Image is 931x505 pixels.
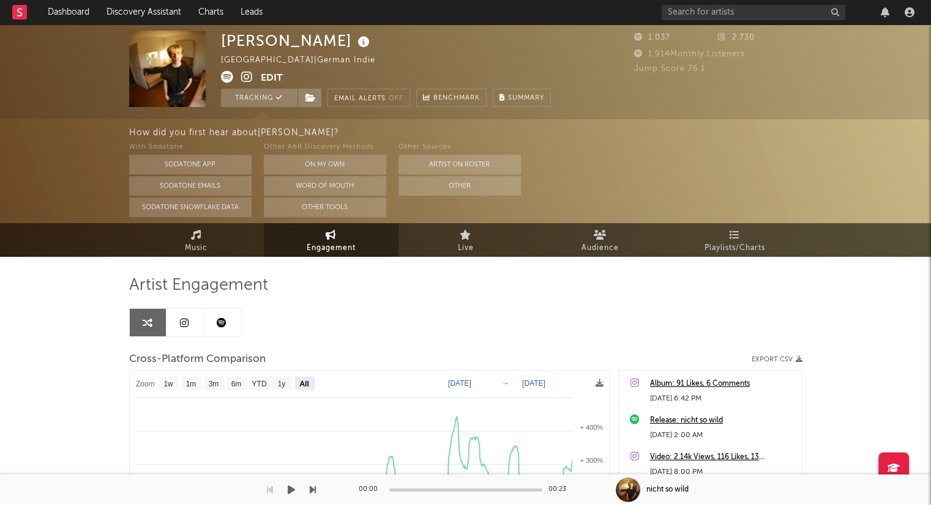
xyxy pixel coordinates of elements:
span: 1.037 [634,34,670,42]
span: Cross-Platform Comparison [129,352,266,367]
div: 00:23 [548,482,573,497]
div: [DATE] 8:00 PM [650,465,796,479]
button: On My Own [264,155,386,174]
text: 6m [231,380,241,388]
text: Zoom [136,380,155,388]
span: Summary [508,95,544,101]
text: 1y [277,380,285,388]
span: Engagement [307,241,356,256]
a: Engagement [264,223,398,257]
div: 00:00 [359,482,383,497]
span: Music [185,241,208,256]
button: Other [398,176,521,196]
span: Jump Score: 76.1 [634,65,705,73]
button: Sodatone Emails [129,176,252,196]
text: 1w [163,380,173,388]
text: [DATE] [448,379,471,388]
input: Search for artists [662,5,845,20]
div: nicht so wild [646,484,689,495]
button: Edit [261,71,283,86]
button: Artist on Roster [398,155,521,174]
span: Live [458,241,474,256]
text: → [502,379,509,388]
span: Artist Engagement [129,278,268,293]
span: Benchmark [433,91,480,106]
text: 3m [208,380,219,388]
text: + 300% [580,457,603,464]
a: Album: 91 Likes, 6 Comments [650,377,796,391]
text: 1m [185,380,196,388]
div: [GEOGRAPHIC_DATA] | German Indie [221,53,389,68]
button: Sodatone Snowflake Data [129,197,252,217]
div: [DATE] 2:00 AM [650,428,796,443]
text: + 400% [580,424,603,431]
span: 1.914 Monthly Listeners [634,50,745,58]
text: YTD [252,380,266,388]
button: Export CSV [752,356,802,363]
div: Other Sources [398,140,521,155]
span: 2.730 [718,34,755,42]
a: Release: nicht so wild [650,413,796,428]
button: Sodatone App [129,155,252,174]
a: Audience [533,223,668,257]
span: Audience [581,241,619,256]
span: Playlists/Charts [705,241,765,256]
text: All [299,380,308,388]
button: Email AlertsOff [327,89,410,107]
button: Summary [493,89,551,107]
a: Benchmark [416,89,487,107]
div: [DATE] 6:42 PM [650,391,796,406]
button: Word Of Mouth [264,176,386,196]
div: [PERSON_NAME] [221,31,373,51]
div: With Sodatone [129,140,252,155]
a: Playlists/Charts [668,223,802,257]
a: Video: 2.14k Views, 116 Likes, 13 Comments [650,450,796,465]
a: Music [129,223,264,257]
div: Other A&R Discovery Methods [264,140,386,155]
a: Live [398,223,533,257]
button: Tracking [221,89,297,107]
button: Other Tools [264,197,386,217]
em: Off [389,95,403,102]
text: [DATE] [522,379,545,388]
